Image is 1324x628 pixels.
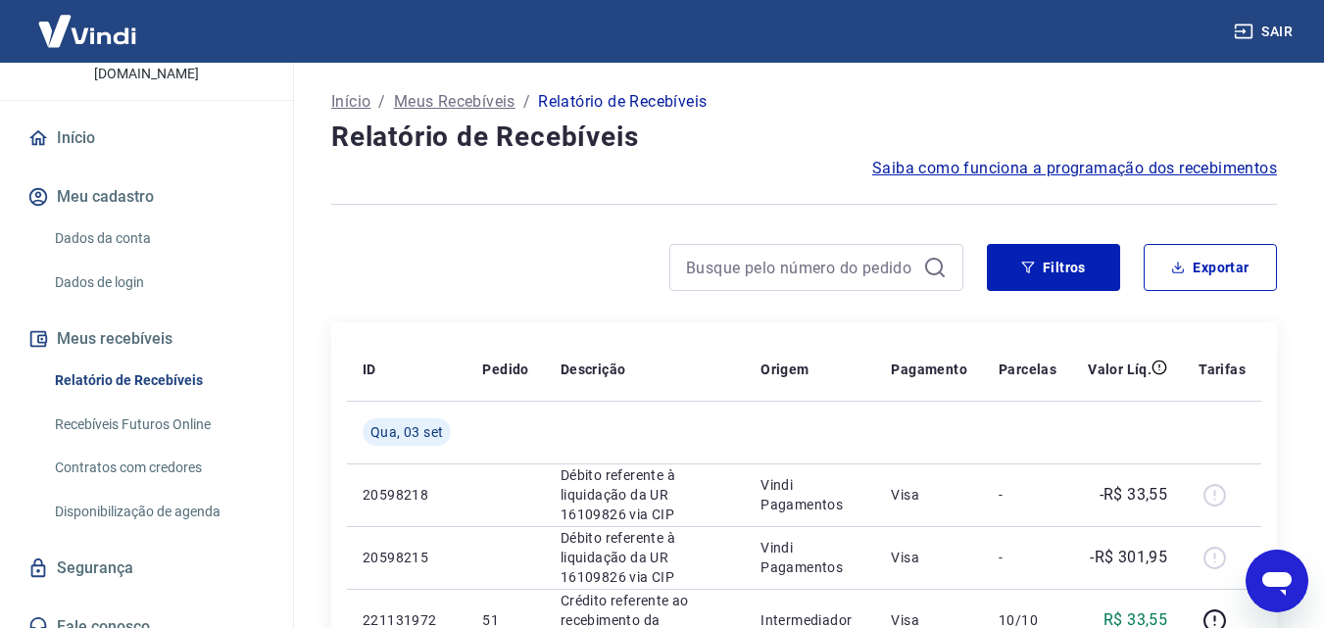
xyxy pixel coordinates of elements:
[1088,360,1152,379] p: Valor Líq.
[523,90,530,114] p: /
[24,317,270,361] button: Meus recebíveis
[1199,360,1246,379] p: Tarifas
[987,244,1120,291] button: Filtros
[24,547,270,590] a: Segurança
[561,360,626,379] p: Descrição
[1246,550,1308,612] iframe: Botão para abrir a janela de mensagens
[363,485,451,505] p: 20598218
[1144,244,1277,291] button: Exportar
[561,528,729,587] p: Débito referente à liquidação da UR 16109826 via CIP
[47,492,270,532] a: Disponibilização de agenda
[47,405,270,445] a: Recebíveis Futuros Online
[378,90,385,114] p: /
[331,90,370,114] a: Início
[760,475,859,514] p: Vindi Pagamentos
[1100,483,1168,507] p: -R$ 33,55
[47,263,270,303] a: Dados de login
[47,218,270,259] a: Dados da conta
[370,422,443,442] span: Qua, 03 set
[24,1,151,61] img: Vindi
[482,360,528,379] p: Pedido
[561,465,729,524] p: Débito referente à liquidação da UR 16109826 via CIP
[1090,546,1167,569] p: -R$ 301,95
[891,360,967,379] p: Pagamento
[394,90,515,114] a: Meus Recebíveis
[47,448,270,488] a: Contratos com credores
[363,360,376,379] p: ID
[1230,14,1300,50] button: Sair
[760,538,859,577] p: Vindi Pagamentos
[999,360,1056,379] p: Parcelas
[363,548,451,567] p: 20598215
[891,485,967,505] p: Visa
[686,253,915,282] input: Busque pelo número do pedido
[16,43,277,84] p: [PERSON_NAME][EMAIL_ADDRESS][DOMAIN_NAME]
[331,118,1277,157] h4: Relatório de Recebíveis
[999,485,1056,505] p: -
[538,90,707,114] p: Relatório de Recebíveis
[999,548,1056,567] p: -
[891,548,967,567] p: Visa
[24,175,270,218] button: Meu cadastro
[872,157,1277,180] a: Saiba como funciona a programação dos recebimentos
[47,361,270,401] a: Relatório de Recebíveis
[24,117,270,160] a: Início
[760,360,809,379] p: Origem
